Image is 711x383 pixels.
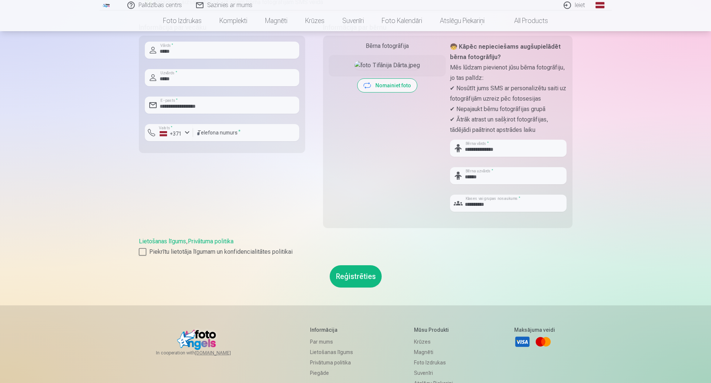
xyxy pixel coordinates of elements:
label: Piekrītu lietotāja līgumam un konfidencialitātes politikai [139,247,573,256]
p: ✔ Nosūtīt jums SMS ar personalizētu saiti uz fotogrāfijām uzreiz pēc fotosesijas [450,83,567,104]
h5: Mūsu produkti [414,326,453,334]
a: Foto izdrukas [414,357,453,368]
h5: Informācija [310,326,353,334]
div: +371 [160,130,182,137]
a: Lietošanas līgums [139,238,186,245]
a: Visa [514,334,531,350]
div: , [139,237,573,256]
p: ✔ Ātrāk atrast un sašķirot fotogrāfijas, tādējādi paātrinot apstrādes laiku [450,114,567,135]
a: Foto izdrukas [154,10,211,31]
strong: 🧒 Kāpēc nepieciešams augšupielādēt bērna fotogrāfiju? [450,43,561,61]
p: ✔ Nepajaukt bērnu fotogrāfijas grupā [450,104,567,114]
label: Valsts [157,125,175,131]
button: Reģistrēties [330,265,382,288]
span: In cooperation with [156,350,249,356]
a: Lietošanas līgums [310,347,353,357]
a: Suvenīri [414,368,453,378]
a: All products [493,10,557,31]
a: Privātuma politika [310,357,353,368]
a: Piegāde [310,368,353,378]
img: foto Tifānija Dārta.jpeg [355,61,420,70]
a: Suvenīri [333,10,373,31]
div: Bērna fotogrāfija [329,42,446,51]
a: Magnēti [414,347,453,357]
a: Atslēgu piekariņi [431,10,493,31]
p: Mēs lūdzam pievienot jūsu bērna fotogrāfiju, jo tas palīdz: [450,62,567,83]
a: Krūzes [296,10,333,31]
a: Mastercard [535,334,551,350]
a: Par mums [310,337,353,347]
a: Krūzes [414,337,453,347]
a: Privātuma politika [188,238,234,245]
img: /fa1 [102,3,111,7]
button: Nomainiet foto [358,79,417,92]
h5: Maksājuma veidi [514,326,555,334]
a: Magnēti [256,10,296,31]
a: Foto kalendāri [373,10,431,31]
a: [DOMAIN_NAME] [195,350,249,356]
button: Valsts*+371 [145,124,193,141]
a: Komplekti [211,10,256,31]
